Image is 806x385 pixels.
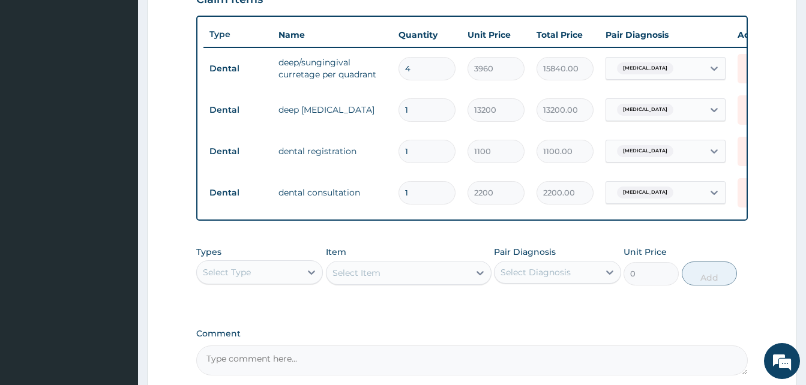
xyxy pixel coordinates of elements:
[203,266,251,278] div: Select Type
[494,246,556,258] label: Pair Diagnosis
[272,98,392,122] td: deep [MEDICAL_DATA]
[392,23,462,47] th: Quantity
[617,62,673,74] span: [MEDICAL_DATA]
[272,139,392,163] td: dental registration
[732,23,792,47] th: Actions
[203,140,272,163] td: Dental
[617,104,673,116] span: [MEDICAL_DATA]
[624,246,667,258] label: Unit Price
[197,6,226,35] div: Minimize live chat window
[617,145,673,157] span: [MEDICAL_DATA]
[272,50,392,86] td: deep/sungingival curretage per quadrant
[501,266,571,278] div: Select Diagnosis
[196,329,748,339] label: Comment
[462,23,531,47] th: Unit Price
[62,67,202,83] div: Chat with us now
[600,23,732,47] th: Pair Diagnosis
[203,182,272,204] td: Dental
[682,261,737,285] button: Add
[203,58,272,80] td: Dental
[531,23,600,47] th: Total Price
[617,187,673,198] span: [MEDICAL_DATA]
[22,60,49,90] img: d_794563401_company_1708531726252_794563401
[203,23,272,46] th: Type
[272,181,392,204] td: dental consultation
[196,247,221,257] label: Types
[272,23,392,47] th: Name
[6,257,229,299] textarea: Type your message and hit 'Enter'
[326,246,346,258] label: Item
[203,99,272,121] td: Dental
[70,116,166,237] span: We're online!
